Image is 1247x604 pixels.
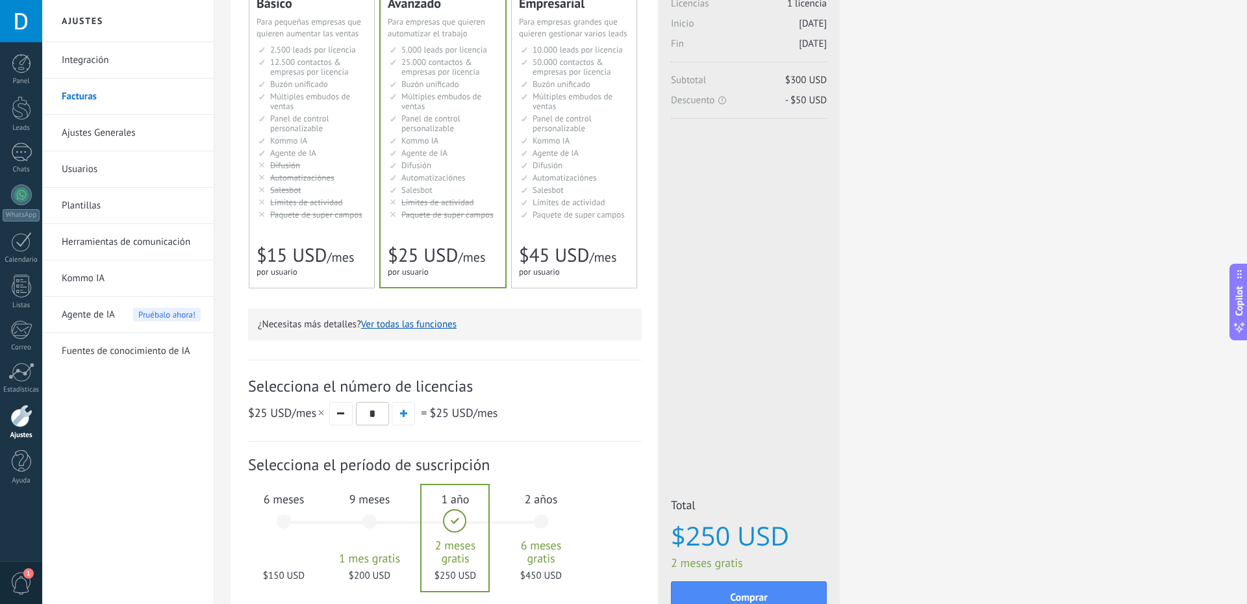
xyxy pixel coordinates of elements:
span: por usuario [257,266,297,277]
span: Fin [671,38,827,58]
button: Ver todas las funciones [361,318,457,331]
span: Selecciona el número de licencias [248,376,642,396]
span: Paquete de super campos [533,209,625,220]
span: 5.000 leads por licencia [401,44,487,55]
span: Múltiples embudos de ventas [270,91,350,112]
span: $200 USD [334,570,405,582]
span: /mes [327,249,354,266]
span: $450 USD [506,570,576,582]
span: 1 mes gratis [334,552,405,565]
a: Plantillas [62,188,201,224]
span: $250 USD [420,570,490,582]
a: Kommo IA [62,260,201,297]
span: Difusión [401,160,431,171]
span: Copilot [1233,286,1246,316]
a: Herramientas de comunicación [62,224,201,260]
span: [DATE] [799,38,827,50]
li: Usuarios [42,151,214,188]
span: $300 USD [785,74,827,86]
span: Salesbot [533,184,564,195]
li: Kommo IA [42,260,214,297]
li: Ajustes Generales [42,115,214,151]
span: Panel de control personalizable [401,113,460,134]
a: Usuarios [62,151,201,188]
li: Fuentes de conocimiento de IA [42,333,214,369]
span: Límites de actividad [533,197,605,208]
span: 2 años [506,492,576,507]
span: Agente de IA [62,297,115,333]
span: Panel de control personalizable [270,113,329,134]
span: Paquete de super campos [401,209,494,220]
span: $150 USD [249,570,319,582]
a: Fuentes de conocimiento de IA [62,333,201,370]
span: por usuario [519,266,560,277]
a: Ajustes Generales [62,115,201,151]
span: Automatizaciónes [401,172,466,183]
span: Descuento [671,94,827,107]
span: 6 meses [249,492,319,507]
div: Chats [3,166,40,174]
div: Ajustes [3,431,40,440]
span: $45 USD [519,243,589,268]
li: Herramientas de comunicación [42,224,214,260]
span: 10.000 leads por licencia [533,44,623,55]
span: 50.000 contactos & empresas por licencia [533,57,611,77]
span: Para empresas grandes que quieren gestionar varios leads [519,16,627,39]
div: WhatsApp [3,209,40,221]
span: Límites de actividad [270,197,343,208]
span: Selecciona el período de suscripción [248,455,642,475]
div: Ayuda [3,477,40,485]
div: Leads [3,124,40,132]
span: Comprar [730,593,768,602]
span: Subtotal [671,74,827,94]
div: Listas [3,301,40,310]
span: /mes [458,249,485,266]
span: 25.000 contactos & empresas por licencia [401,57,479,77]
span: Paquete de super campos [270,209,362,220]
span: 2 meses gratis [420,539,490,565]
span: $15 USD [257,243,327,268]
span: $25 USD [248,405,292,420]
span: /mes [248,405,326,420]
div: Panel [3,77,40,86]
li: Agente de IA [42,297,214,333]
div: Estadísticas [3,386,40,394]
span: Kommo IA [533,135,570,146]
span: Difusión [533,160,562,171]
span: Inicio [671,18,827,38]
span: Para empresas que quieren automatizar el trabajo [388,16,485,39]
span: Salesbot [270,184,301,195]
span: Agente de IA [270,147,316,158]
span: 6 meses gratis [506,539,576,565]
li: Integración [42,42,214,79]
span: 12.500 contactos & empresas por licencia [270,57,348,77]
a: Agente de IA Pruébalo ahora! [62,297,201,333]
a: Integración [62,42,201,79]
li: Facturas [42,79,214,115]
span: Salesbot [401,184,433,195]
span: Múltiples embudos de ventas [533,91,612,112]
a: Facturas [62,79,201,115]
span: Límites de actividad [401,197,474,208]
p: ¿Necesitas más detalles? [258,318,632,331]
span: Kommo IA [270,135,307,146]
span: 1 año [420,492,490,507]
span: Buzón unificado [533,79,590,90]
span: 9 meses [334,492,405,507]
span: Automatizaciónes [270,172,334,183]
span: Pruébalo ahora! [133,308,201,321]
span: Buzón unificado [270,79,328,90]
span: [DATE] [799,18,827,30]
div: Correo [3,344,40,352]
span: /mes [589,249,616,266]
span: $25 USD [388,243,458,268]
span: Difusión [270,160,300,171]
span: $25 USD [429,405,473,420]
span: $250 USD [671,522,827,550]
div: Calendario [3,256,40,264]
span: 1 [23,568,34,579]
span: Agente de IA [401,147,447,158]
span: Para pequeñas empresas que quieren aumentar las ventas [257,16,361,39]
span: 2.500 leads por licencia [270,44,356,55]
span: Panel de control personalizable [533,113,592,134]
